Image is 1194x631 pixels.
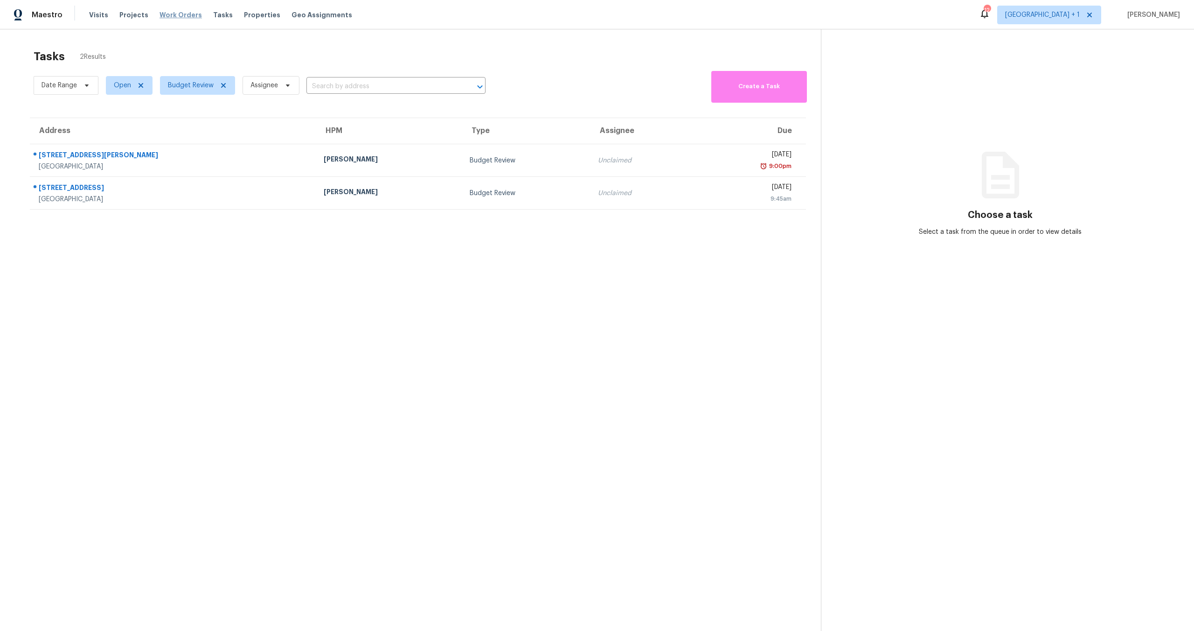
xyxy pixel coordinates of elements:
div: Budget Review [470,189,583,198]
span: Tasks [213,12,233,18]
div: [DATE] [700,182,791,194]
span: Maestro [32,10,62,20]
span: [PERSON_NAME] [1124,10,1180,20]
span: 2 Results [80,52,106,62]
th: Type [462,118,590,144]
div: 9:45am [700,194,791,203]
button: Open [473,80,486,93]
div: Unclaimed [598,156,686,165]
div: [GEOGRAPHIC_DATA] [39,162,309,171]
div: [STREET_ADDRESS] [39,183,309,195]
th: Assignee [590,118,693,144]
th: Address [30,118,316,144]
span: Projects [119,10,148,20]
div: [PERSON_NAME] [324,187,455,199]
div: Unclaimed [598,189,686,198]
span: Work Orders [160,10,202,20]
button: Create a Task [711,71,807,103]
th: Due [693,118,806,144]
div: [GEOGRAPHIC_DATA] [39,195,309,204]
h3: Choose a task [968,210,1033,220]
span: Visits [89,10,108,20]
span: Open [114,81,131,90]
div: [STREET_ADDRESS][PERSON_NAME] [39,150,309,162]
div: [PERSON_NAME] [324,154,455,166]
span: Assignee [250,81,278,90]
div: 9:00pm [767,161,791,171]
span: Budget Review [168,81,214,90]
input: Search by address [306,79,459,94]
h2: Tasks [34,52,65,61]
div: [DATE] [700,150,791,161]
span: Geo Assignments [292,10,352,20]
span: [GEOGRAPHIC_DATA] + 1 [1005,10,1080,20]
div: Select a task from the queue in order to view details [911,227,1090,237]
span: Create a Task [716,81,802,92]
img: Overdue Alarm Icon [760,161,767,171]
th: HPM [316,118,462,144]
div: 12 [984,6,990,15]
span: Date Range [42,81,77,90]
span: Properties [244,10,280,20]
div: Budget Review [470,156,583,165]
